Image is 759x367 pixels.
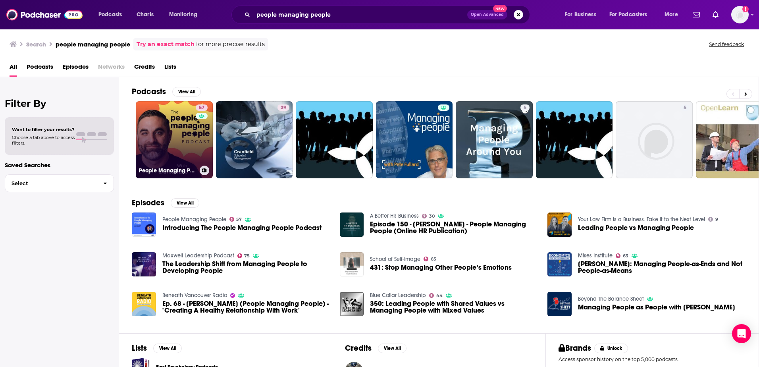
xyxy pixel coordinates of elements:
[370,212,419,219] a: A Better HR Business
[162,261,330,274] a: The Leadership Shift from Managing People to Developing People
[162,300,330,314] span: Ep. 68 - [PERSON_NAME] (People Managing People) - "Creating A Healthy Relationship With Work"
[199,104,204,112] span: 57
[5,98,114,109] h2: Filter By
[63,60,89,77] span: Episodes
[471,13,504,17] span: Open Advanced
[281,104,286,112] span: 39
[26,41,46,48] h3: Search
[134,60,155,77] a: Credits
[370,292,426,299] a: Blue Collar Leadership
[162,300,330,314] a: Ep. 68 - Tim Reitsma (People Managing People) - "Creating A Healthy Relationship With Work"
[616,253,628,258] a: 63
[707,41,746,48] button: Send feedback
[132,212,156,237] img: Introducing The People Managing People Podcast
[56,41,130,48] h3: people managing people
[422,214,435,218] a: 30
[196,40,265,49] span: for more precise results
[153,344,182,353] button: View All
[340,252,364,276] img: 431: Stop Managing Other People’s Emotions
[345,343,372,353] h2: Credits
[665,9,678,20] span: More
[162,224,322,231] a: Introducing The People Managing People Podcast
[132,252,156,276] a: The Leadership Shift from Managing People to Developing People
[547,252,572,276] a: David K. Hurst: Managing People-as-Ends and Not People-as-Means
[578,216,705,223] a: Your Law Firm is a Business. Take it to the Next Level
[132,343,147,353] h2: Lists
[169,9,197,20] span: Monitoring
[370,300,538,314] a: 350: Leading People with Shared Values vs Managing People with Mixed Values
[578,261,746,274] a: David K. Hurst: Managing People-as-Ends and Not People-as-Means
[12,127,75,132] span: Want to filter your results?
[520,104,530,111] a: 5
[731,6,749,23] img: User Profile
[139,167,196,174] h3: People Managing People
[253,8,467,21] input: Search podcasts, credits, & more...
[171,198,199,208] button: View All
[732,324,751,343] div: Open Intercom Messenger
[132,198,199,208] a: EpisodesView All
[340,212,364,237] img: Episode 150 - Tim Reitsma - People Managing People (Online HR Publication)
[547,292,572,316] img: Managing People as People with Linda Moir
[164,60,176,77] span: Lists
[136,101,213,178] a: 57People Managing People
[27,60,53,77] a: Podcasts
[594,344,628,353] button: Unlock
[6,7,83,22] img: Podchaser - Follow, Share and Rate Podcasts
[237,253,250,258] a: 75
[196,104,208,111] a: 57
[10,60,17,77] a: All
[370,221,538,234] a: Episode 150 - Tim Reitsma - People Managing People (Online HR Publication)
[378,344,406,353] button: View All
[93,8,132,21] button: open menu
[239,6,537,24] div: Search podcasts, credits, & more...
[616,101,693,178] a: 5
[132,292,156,316] img: Ep. 68 - Tim Reitsma (People Managing People) - "Creating A Healthy Relationship With Work"
[132,87,201,97] a: PodcastsView All
[623,254,628,258] span: 63
[132,87,166,97] h2: Podcasts
[731,6,749,23] span: Logged in as WE_Broadcast
[98,60,125,77] span: Networks
[370,256,420,263] a: School of Self-Image
[5,174,114,192] button: Select
[578,296,644,302] a: Beyond The Balance Sheet
[578,252,613,259] a: Mises Institute
[578,224,694,231] a: Leading People vs Managing People
[12,135,75,146] span: Choose a tab above to access filters.
[162,252,234,259] a: Maxwell Leadership Podcast
[137,9,154,20] span: Charts
[370,264,512,271] a: 431: Stop Managing Other People’s Emotions
[164,8,208,21] button: open menu
[708,217,718,222] a: 9
[715,218,718,221] span: 9
[5,161,114,169] p: Saved Searches
[565,9,596,20] span: For Business
[578,261,746,274] span: [PERSON_NAME]: Managing People-as-Ends and Not People-as-Means
[340,292,364,316] img: 350: Leading People with Shared Values vs Managing People with Mixed Values
[742,6,749,12] svg: Add a profile image
[684,104,686,112] span: 5
[229,217,242,222] a: 57
[236,218,242,221] span: 57
[709,8,722,21] a: Show notifications dropdown
[131,8,158,21] a: Charts
[132,198,164,208] h2: Episodes
[690,8,703,21] a: Show notifications dropdown
[162,292,227,299] a: Beneath Vancouver Radio
[345,343,406,353] a: CreditsView All
[524,104,526,112] span: 5
[424,257,436,261] a: 65
[162,216,226,223] a: People Managing People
